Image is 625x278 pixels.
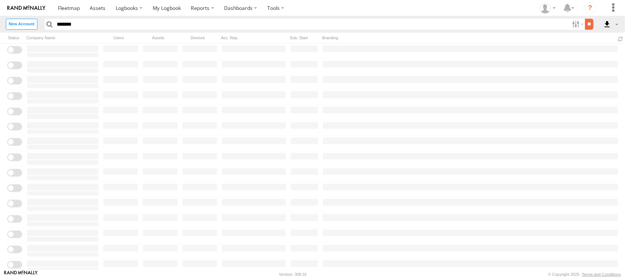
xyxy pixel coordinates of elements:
div: Company Name [24,33,97,43]
a: Visit our Website [4,271,38,278]
span: Refresh [616,36,625,43]
div: Assets [140,33,176,43]
div: Richie Montalban [537,3,558,14]
div: © Copyright 2025 - [548,272,621,277]
label: Search Filter Options [569,19,585,29]
div: Sub. Start [288,33,317,43]
div: Status [6,33,21,43]
div: Users [100,33,137,43]
label: Create New Account [6,19,37,29]
img: rand-logo.svg [7,6,45,11]
label: Export results as... [599,19,619,29]
div: Branding [320,33,613,43]
a: Terms and Conditions [582,272,621,277]
div: Version: 308.01 [279,272,307,277]
div: Acc. Rep. [219,33,285,43]
i: ? [584,2,596,14]
div: Devices [179,33,216,43]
